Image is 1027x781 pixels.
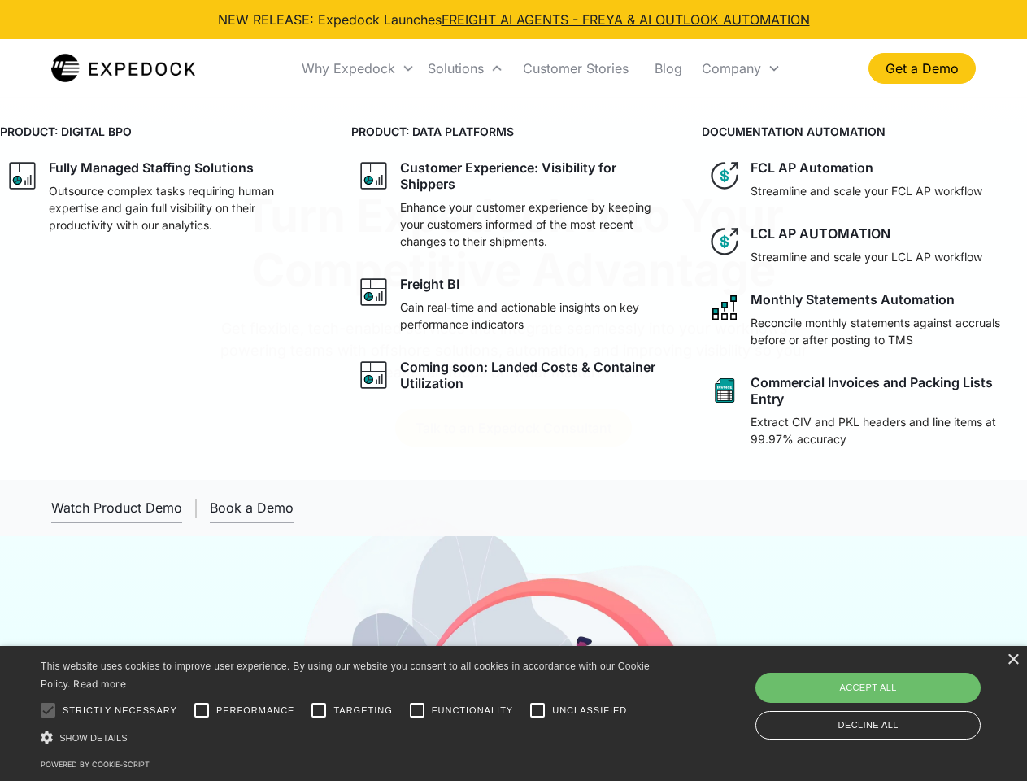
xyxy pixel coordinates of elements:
[751,182,982,199] p: Streamline and scale your FCL AP workflow
[702,219,1027,272] a: dollar iconLCL AP AUTOMATIONStreamline and scale your LCL AP workflow
[708,225,741,258] img: dollar icon
[708,159,741,192] img: dollar icon
[400,159,670,192] div: Customer Experience: Visibility for Shippers
[51,493,182,523] a: open lightbox
[421,41,510,96] div: Solutions
[702,368,1027,454] a: sheet iconCommercial Invoices and Packing Lists EntryExtract CIV and PKL headers and line items a...
[218,10,810,29] div: NEW RELEASE: Expedock Launches
[49,182,319,233] p: Outsource complex tasks requiring human expertise and gain full visibility on their productivity ...
[751,159,873,176] div: FCL AP Automation
[358,276,390,308] img: graph icon
[868,53,976,84] a: Get a Demo
[751,291,955,308] div: Monthly Statements Automation
[51,500,182,516] div: Watch Product Demo
[708,374,741,407] img: sheet icon
[333,704,392,718] span: Targeting
[708,291,741,324] img: network like icon
[41,760,150,769] a: Powered by cookie-script
[7,159,39,192] img: graph icon
[295,41,421,96] div: Why Expedock
[51,52,195,85] img: Expedock Logo
[751,413,1020,447] p: Extract CIV and PKL headers and line items at 99.97% accuracy
[751,248,982,265] p: Streamline and scale your LCL AP workflow
[756,605,1027,781] iframe: Chat Widget
[751,314,1020,348] p: Reconcile monthly statements against accruals before or after posting to TMS
[351,352,677,398] a: graph iconComing soon: Landed Costs & Container Utilization
[702,123,1027,140] h4: DOCUMENTATION AUTOMATION
[59,733,128,743] span: Show details
[702,285,1027,355] a: network like iconMonthly Statements AutomationReconcile monthly statements against accruals befor...
[73,678,126,690] a: Read more
[751,374,1020,407] div: Commercial Invoices and Packing Lists Entry
[510,41,642,96] a: Customer Stories
[642,41,695,96] a: Blog
[358,159,390,192] img: graph icon
[428,60,484,76] div: Solutions
[695,41,787,96] div: Company
[216,704,295,718] span: Performance
[751,225,890,242] div: LCL AP AUTOMATION
[51,52,195,85] a: home
[702,153,1027,206] a: dollar iconFCL AP AutomationStreamline and scale your FCL AP workflow
[400,199,670,250] p: Enhance your customer experience by keeping your customers informed of the most recent changes to...
[400,359,670,391] div: Coming soon: Landed Costs & Container Utilization
[702,60,761,76] div: Company
[63,704,177,718] span: Strictly necessary
[358,359,390,391] img: graph icon
[351,123,677,140] h4: PRODUCT: DATA PLATFORMS
[210,493,294,523] a: Book a Demo
[351,269,677,339] a: graph iconFreight BIGain real-time and actionable insights on key performance indicators
[49,159,254,176] div: Fully Managed Staffing Solutions
[442,11,810,28] a: FREIGHT AI AGENTS - FREYA & AI OUTLOOK AUTOMATION
[400,299,670,333] p: Gain real-time and actionable insights on key performance indicators
[41,729,655,746] div: Show details
[552,704,627,718] span: Unclassified
[210,500,294,516] div: Book a Demo
[400,276,459,292] div: Freight BI
[351,153,677,256] a: graph iconCustomer Experience: Visibility for ShippersEnhance your customer experience by keeping...
[41,661,650,691] span: This website uses cookies to improve user experience. By using our website you consent to all coo...
[432,704,513,718] span: Functionality
[302,60,395,76] div: Why Expedock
